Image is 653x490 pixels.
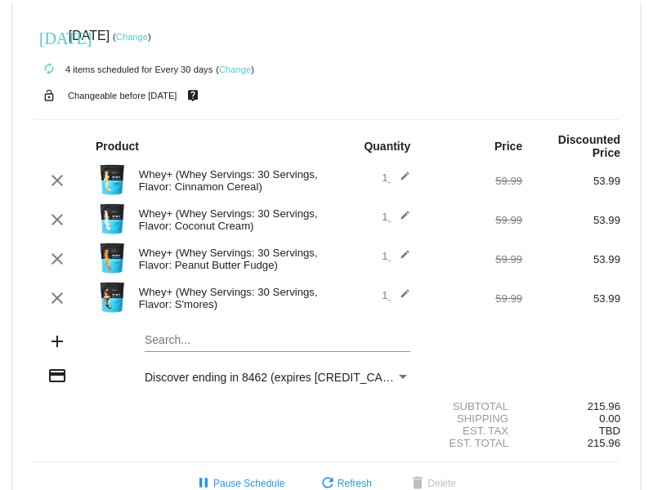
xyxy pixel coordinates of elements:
[96,242,128,274] img: Image-1-Whey-2lb-Peanut-Butter-Fudge-1000x1000-1.png
[145,371,441,384] span: Discover ending in 8462 (expires [CREDIT_CARD_DATA])
[131,207,327,232] div: Whey+ (Whey Servings: 30 Servings, Flavor: Coconut Cream)
[494,140,522,153] strong: Price
[522,214,620,226] div: 53.99
[47,288,67,308] mat-icon: clear
[39,60,59,79] mat-icon: autorenew
[131,168,327,193] div: Whey+ (Whey Servings: 30 Servings, Flavor: Cinnamon Cereal)
[599,425,620,437] span: TBD
[364,140,410,153] strong: Quantity
[318,478,372,489] span: Refresh
[558,133,620,159] strong: Discounted Price
[216,65,254,74] small: ( )
[219,65,251,74] a: Change
[424,292,522,305] div: 59.99
[96,163,128,196] img: Image-1-Carousel-Whey-2lb-Cin-Cereal-no-badge-Transp.png
[522,175,620,187] div: 53.99
[382,250,410,262] span: 1
[47,332,67,351] mat-icon: add
[145,334,410,347] input: Search...
[391,288,410,308] mat-icon: edit
[145,371,410,384] mat-select: Payment Method
[47,210,67,229] mat-icon: clear
[408,478,456,489] span: Delete
[47,366,67,385] mat-icon: credit_card
[424,412,522,425] div: Shipping
[96,203,128,235] img: Image-1l-Whey-2lb-Coconut-Cream-Pie-1000x1000-1.png
[424,437,522,449] div: Est. Total
[96,140,139,153] strong: Product
[131,286,327,310] div: Whey+ (Whey Servings: 30 Servings, Flavor: S'mores)
[522,292,620,305] div: 53.99
[599,412,620,425] span: 0.00
[382,289,410,301] span: 1
[68,91,177,100] small: Changeable before [DATE]
[39,27,59,47] mat-icon: [DATE]
[96,281,128,314] img: Image-1-Carousel-Whey-2lb-SMores.png
[113,32,151,42] small: ( )
[194,478,284,489] span: Pause Schedule
[424,175,522,187] div: 59.99
[424,400,522,412] div: Subtotal
[47,249,67,269] mat-icon: clear
[183,85,203,106] mat-icon: live_help
[116,32,148,42] a: Change
[382,171,410,184] span: 1
[131,247,327,271] div: Whey+ (Whey Servings: 30 Servings, Flavor: Peanut Butter Fudge)
[424,253,522,265] div: 59.99
[588,437,620,449] span: 215.96
[424,425,522,437] div: Est. Tax
[522,400,620,412] div: 215.96
[391,171,410,190] mat-icon: edit
[424,214,522,226] div: 59.99
[382,211,410,223] span: 1
[391,210,410,229] mat-icon: edit
[39,85,59,106] mat-icon: lock_open
[391,249,410,269] mat-icon: edit
[47,171,67,190] mat-icon: clear
[33,65,212,74] small: 4 items scheduled for Every 30 days
[522,253,620,265] div: 53.99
